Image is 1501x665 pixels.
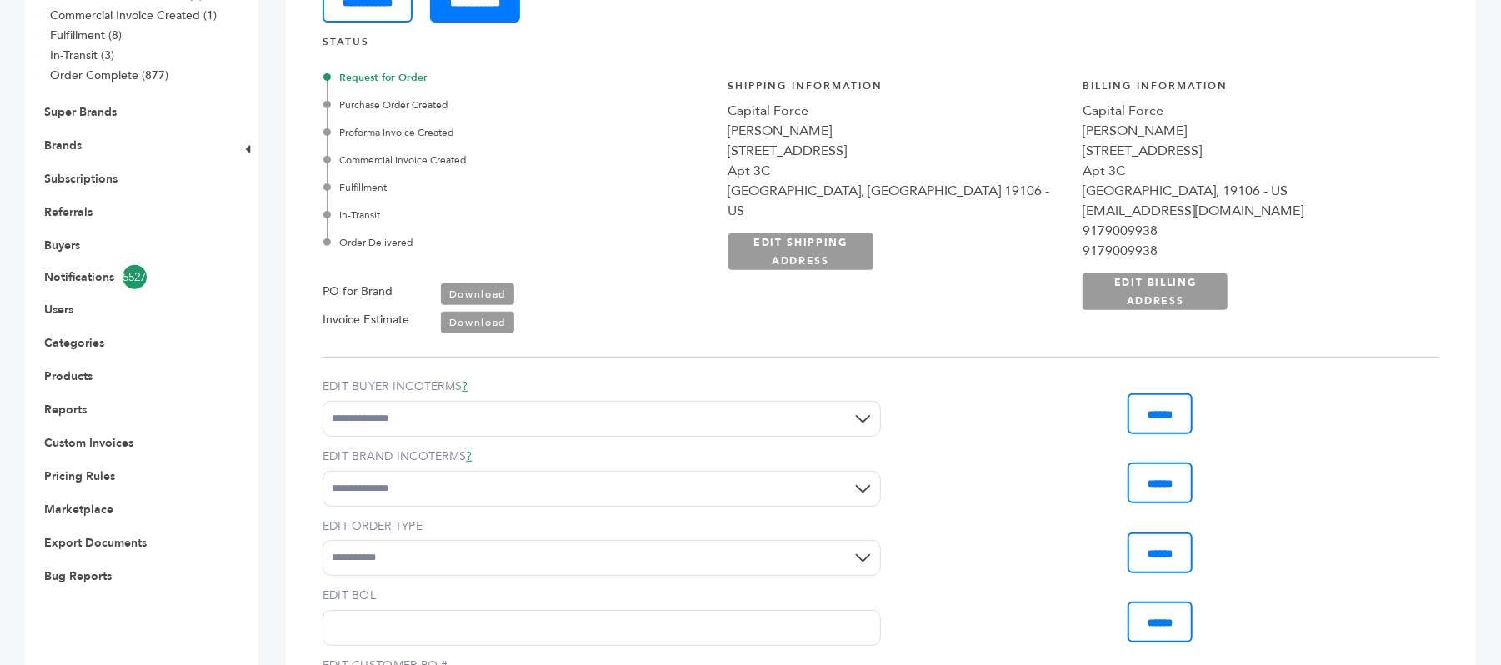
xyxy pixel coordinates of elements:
a: Commercial Invoice Created (1) [50,7,217,23]
label: EDIT BOL [323,587,881,604]
div: Purchase Order Created [327,97,710,112]
div: [STREET_ADDRESS] [1083,141,1421,161]
a: Brands [44,137,82,153]
h4: Shipping Information [728,79,1067,102]
a: Users [44,302,73,317]
a: ? [466,448,472,464]
span: 5527 [123,265,147,289]
a: Products [44,368,93,384]
div: [GEOGRAPHIC_DATA], [GEOGRAPHIC_DATA] 19106 - US [728,181,1067,221]
div: [PERSON_NAME] [728,121,1067,141]
a: Custom Invoices [44,435,133,451]
div: Apt 3C [1083,161,1421,181]
a: Buyers [44,237,80,253]
div: Request for Order [327,70,710,85]
a: Subscriptions [44,171,118,187]
div: Commercial Invoice Created [327,152,710,167]
label: EDIT BUYER INCOTERMS [323,378,881,395]
a: Bug Reports [44,568,112,584]
a: ? [462,378,468,394]
a: Reports [44,402,87,417]
div: Apt 3C [728,161,1067,181]
div: [STREET_ADDRESS] [728,141,1067,161]
a: Export Documents [44,535,147,551]
a: Download [441,312,514,333]
h4: Billing Information [1083,79,1421,102]
label: Invoice Estimate [323,310,409,330]
div: Capital Force [728,101,1067,121]
a: Marketplace [44,502,113,517]
a: Fulfillment (8) [50,27,122,43]
a: Categories [44,335,104,351]
div: 9179009938 [1083,221,1421,241]
div: Proforma Invoice Created [327,125,710,140]
label: EDIT BRAND INCOTERMS [323,448,881,465]
a: Pricing Rules [44,468,115,484]
div: In-Transit [327,207,710,222]
h4: STATUS [323,35,1439,57]
a: Referrals [44,204,93,220]
a: Order Complete (877) [50,67,168,83]
a: EDIT BILLING ADDRESS [1083,273,1228,310]
div: Order Delivered [327,235,710,250]
div: [PERSON_NAME] [1083,121,1421,141]
div: [EMAIL_ADDRESS][DOMAIN_NAME] [1083,201,1421,221]
a: EDIT SHIPPING ADDRESS [728,233,873,270]
a: Download [441,283,514,305]
div: [GEOGRAPHIC_DATA], 19106 - US [1083,181,1421,201]
div: 9179009938 [1083,241,1421,261]
label: EDIT ORDER TYPE [323,518,881,535]
a: Notifications5527 [44,265,214,289]
a: In-Transit (3) [50,47,114,63]
div: Capital Force [1083,101,1421,121]
a: Super Brands [44,104,117,120]
div: Fulfillment [327,180,710,195]
label: PO for Brand [323,282,393,302]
